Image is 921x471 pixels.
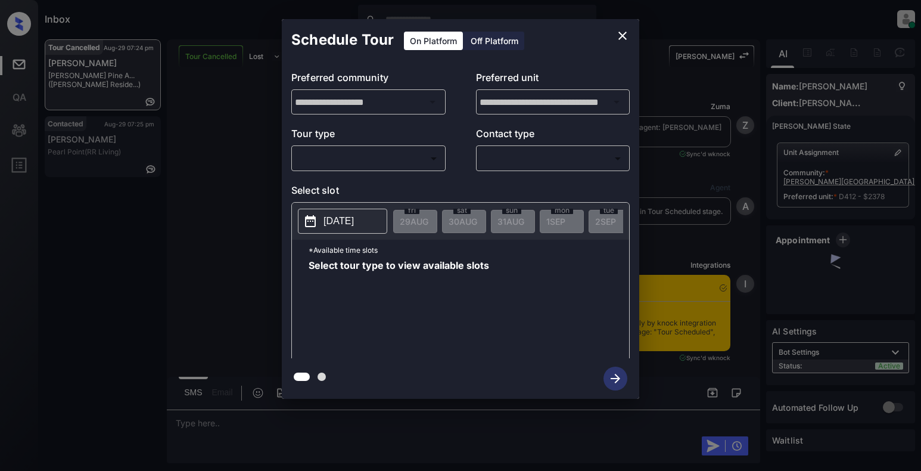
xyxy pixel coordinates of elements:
[291,183,630,202] p: Select slot
[298,209,387,234] button: [DATE]
[404,32,463,50] div: On Platform
[465,32,524,50] div: Off Platform
[476,70,630,89] p: Preferred unit
[611,24,634,48] button: close
[309,261,489,356] span: Select tour type to view available slots
[282,19,403,61] h2: Schedule Tour
[291,70,446,89] p: Preferred community
[323,214,354,228] p: [DATE]
[291,126,446,145] p: Tour type
[309,240,629,261] p: *Available time slots
[476,126,630,145] p: Contact type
